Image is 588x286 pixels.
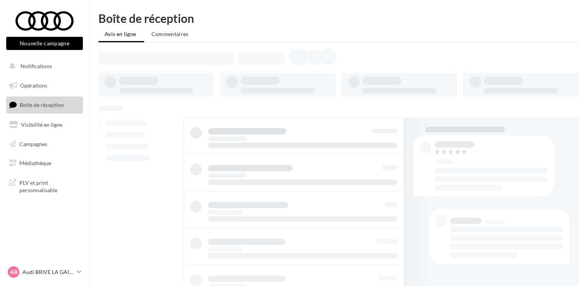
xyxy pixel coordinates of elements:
button: Notifications [5,58,81,74]
span: Boîte de réception [20,102,64,108]
span: Commentaires [151,31,189,37]
button: Nouvelle campagne [6,37,83,50]
span: Opérations [20,82,47,89]
p: Audi BRIVE LA GAILLARDE [22,268,74,276]
a: Boîte de réception [5,96,84,113]
a: Visibilité en ligne [5,117,84,133]
span: Médiathèque [19,160,51,166]
span: Visibilité en ligne [21,121,62,128]
a: AB Audi BRIVE LA GAILLARDE [6,265,83,279]
a: Opérations [5,78,84,94]
a: Campagnes [5,136,84,152]
span: PLV et print personnalisable [19,177,80,194]
span: Campagnes [19,140,47,147]
a: Médiathèque [5,155,84,171]
div: Boîte de réception [98,12,579,24]
span: Notifications [21,63,52,69]
a: PLV et print personnalisable [5,174,84,197]
span: AB [10,268,17,276]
